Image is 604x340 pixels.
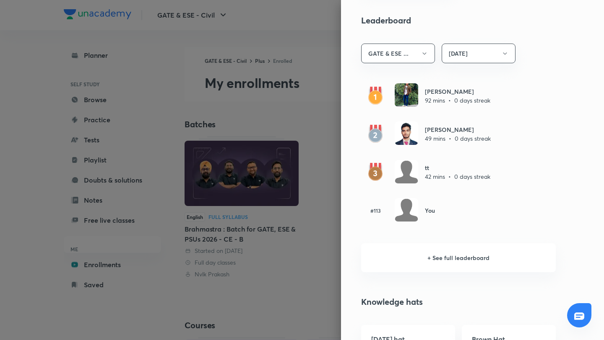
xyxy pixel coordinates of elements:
[425,172,490,181] p: 42 mins • 0 days streak
[361,207,390,214] h6: #113
[361,163,390,181] img: rank3.svg
[361,125,390,143] img: rank2.svg
[361,14,556,27] h4: Leaderboard
[395,198,418,222] img: Avatar
[361,243,556,272] h6: + See full leaderboard
[442,44,515,63] button: [DATE]
[425,87,490,96] h6: [PERSON_NAME]
[361,44,435,63] button: GATE & ESE ...
[425,206,435,215] h6: You
[425,163,490,172] h6: tt
[425,134,491,143] p: 49 mins • 0 days streak
[395,160,418,183] img: Avatar
[425,125,491,134] h6: [PERSON_NAME]
[395,83,418,107] img: Avatar
[395,121,418,145] img: Avatar
[361,296,556,308] h4: Knowledge hats
[425,96,490,105] p: 92 mins • 0 days streak
[361,87,390,105] img: rank1.svg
